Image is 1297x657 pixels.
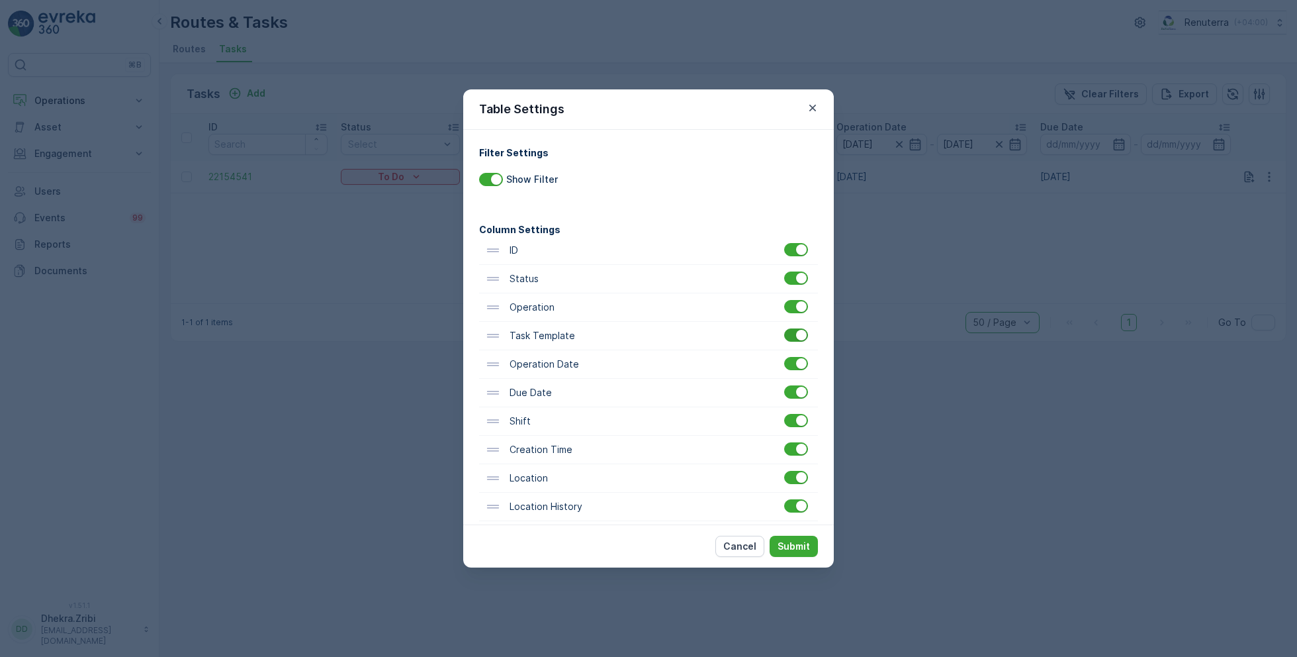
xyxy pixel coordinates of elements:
button: Submit [770,536,818,557]
div: Due Date [479,379,818,407]
p: Task Template [507,329,575,342]
div: Operation Date [479,350,818,379]
p: Operation [507,301,555,314]
button: Cancel [715,536,764,557]
p: Due Date [507,386,552,399]
div: Location History [479,493,818,521]
div: Source [479,521,818,550]
div: Shift [479,407,818,436]
div: Operation [479,293,818,322]
h4: Filter Settings [479,146,818,160]
p: Table Settings [479,100,564,119]
div: ID [479,236,818,265]
div: Location [479,464,818,493]
p: Operation Date [507,358,579,371]
div: Status [479,265,818,293]
p: Submit [778,540,810,553]
p: ID [507,244,518,257]
h4: Column Settings [479,223,818,236]
p: Location History [507,500,582,513]
p: Creation Time [507,443,572,456]
p: Show Filter [506,173,558,186]
p: Status [507,272,539,285]
p: Location [507,472,548,485]
div: Task Template [479,322,818,350]
div: Creation Time [479,436,818,464]
p: Shift [507,415,531,428]
p: Cancel [723,540,756,553]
